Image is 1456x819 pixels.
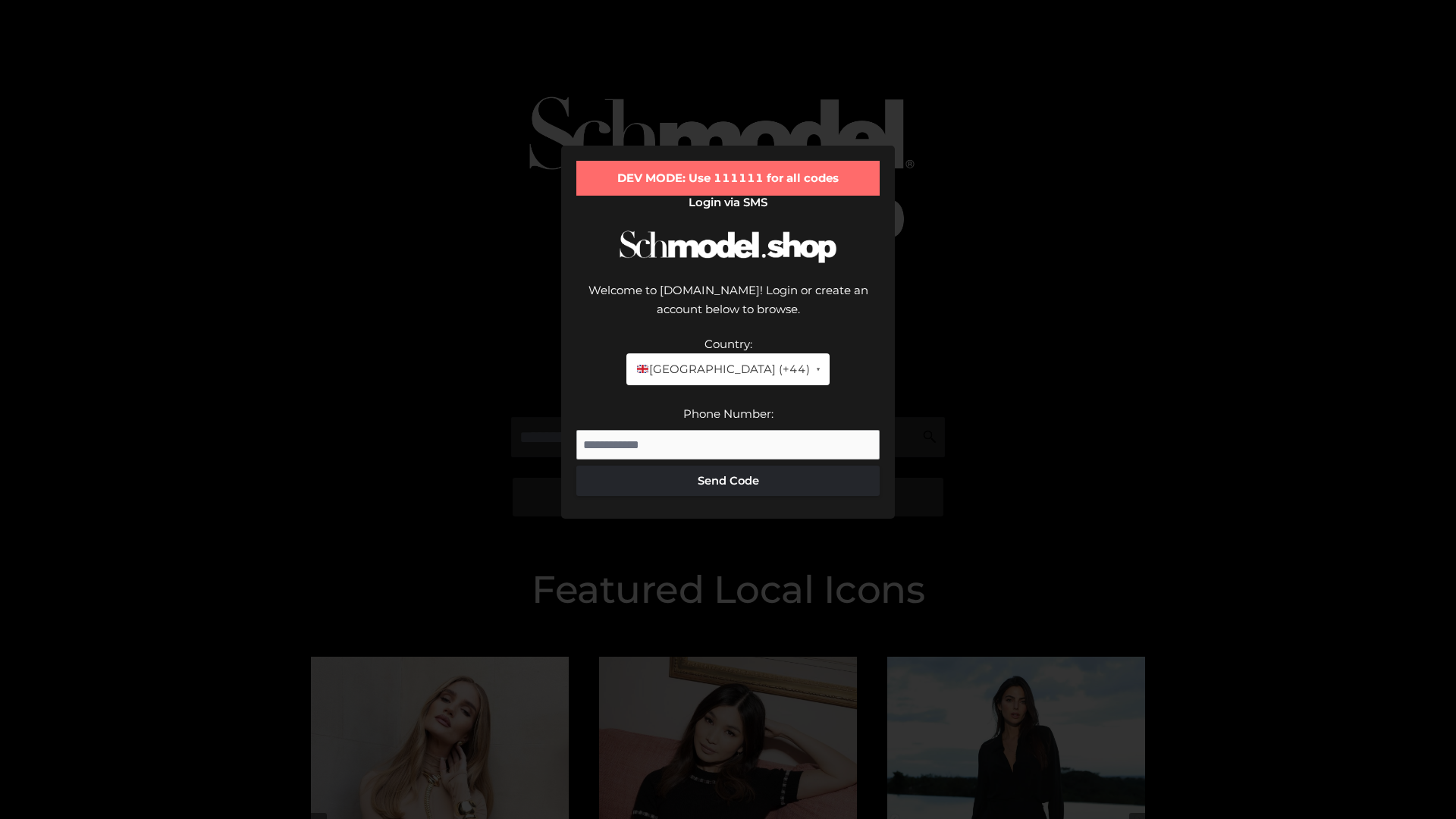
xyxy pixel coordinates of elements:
span: [GEOGRAPHIC_DATA] (+44) [635,359,809,379]
h2: Login via SMS [576,196,880,209]
div: Welcome to [DOMAIN_NAME]! Login or create an account below to browse. [576,281,880,334]
label: Phone Number: [683,406,773,421]
div: DEV MODE: Use 111111 for all codes [576,161,880,196]
img: 🇬🇧 [637,363,648,375]
img: Schmodel Logo [614,217,842,277]
button: Send Code [576,466,880,496]
label: Country: [704,337,752,351]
